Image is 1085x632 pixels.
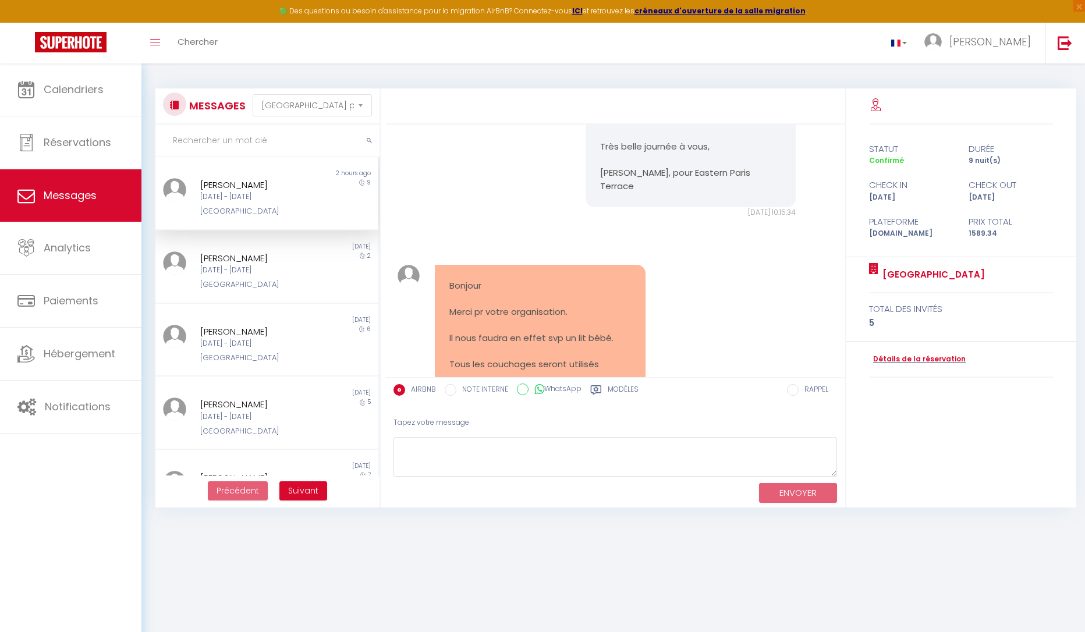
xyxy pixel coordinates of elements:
span: [PERSON_NAME] [949,34,1031,49]
img: ... [163,178,186,201]
div: [DATE] - [DATE] [200,191,315,203]
img: ... [163,397,186,421]
div: [PERSON_NAME] [200,325,315,339]
span: Paiements [44,293,98,308]
img: ... [163,325,186,348]
div: [GEOGRAPHIC_DATA] [200,352,315,364]
a: ... [PERSON_NAME] [916,23,1045,63]
div: Prix total [961,215,1061,229]
span: Calendriers [44,82,104,97]
img: ... [924,33,942,51]
div: [PERSON_NAME] [200,178,315,192]
span: Notifications [45,399,111,414]
span: Suivant [288,485,318,496]
div: check out [961,178,1061,192]
label: NOTE INTERNE [456,384,508,397]
button: ENVOYER [759,483,837,503]
span: Chercher [178,35,218,48]
a: [GEOGRAPHIC_DATA] [878,268,985,282]
div: [DATE] [267,242,378,251]
div: durée [961,142,1061,156]
div: [DATE] [267,388,378,397]
div: [GEOGRAPHIC_DATA] [200,279,315,290]
div: [PERSON_NAME] [200,397,315,411]
div: [DOMAIN_NAME] [861,228,961,239]
span: Réservations [44,135,111,150]
a: Chercher [169,23,226,63]
span: 7 [368,471,371,480]
div: [PERSON_NAME] [200,471,315,485]
h3: MESSAGES [186,93,246,119]
a: ICI [572,6,583,16]
label: Modèles [608,384,639,399]
div: total des invités [869,302,1053,316]
div: [GEOGRAPHIC_DATA] [200,425,315,437]
div: [DATE] - [DATE] [200,265,315,276]
a: Détails de la réservation [869,354,966,365]
button: Ouvrir le widget de chat LiveChat [9,5,44,40]
div: 5 [869,316,1053,330]
span: Précédent [217,485,259,496]
span: 6 [367,325,371,333]
div: [DATE] [861,192,961,203]
div: check in [861,178,961,192]
span: 2 [367,251,371,260]
label: WhatsApp [529,384,581,396]
div: [DATE] 10:15:34 [586,207,796,218]
span: Analytics [44,240,91,255]
div: [DATE] [267,315,378,325]
label: AIRBNB [405,384,436,397]
div: [DATE] - [DATE] [200,338,315,349]
div: [PERSON_NAME] [200,251,315,265]
span: 5 [367,397,371,406]
div: [DATE] [961,192,1061,203]
div: Tapez votre message [393,409,838,437]
div: 2 hours ago [267,169,378,178]
span: Confirmé [869,155,904,165]
button: Previous [208,481,268,501]
div: [DATE] [267,461,378,471]
div: 9 nuit(s) [961,155,1061,166]
a: créneaux d'ouverture de la salle migration [634,6,806,16]
pre: Bonjour Merci pr votre organisation. Il nous faudra en effet svp un lit bébé. Tous les couchages ... [449,279,630,528]
div: [GEOGRAPHIC_DATA] [200,205,315,217]
img: Super Booking [35,32,107,52]
span: 9 [367,178,371,187]
div: statut [861,142,961,156]
iframe: Chat [1036,580,1076,623]
img: ... [398,265,420,287]
input: Rechercher un mot clé [155,125,380,157]
label: RAPPEL [799,384,828,397]
img: ... [163,471,186,494]
span: Hébergement [44,346,115,361]
div: Plateforme [861,215,961,229]
img: logout [1058,35,1072,50]
div: 1589.34 [961,228,1061,239]
div: [DATE] - [DATE] [200,411,315,422]
button: Next [279,481,327,501]
span: Messages [44,188,97,203]
img: ... [163,251,186,275]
